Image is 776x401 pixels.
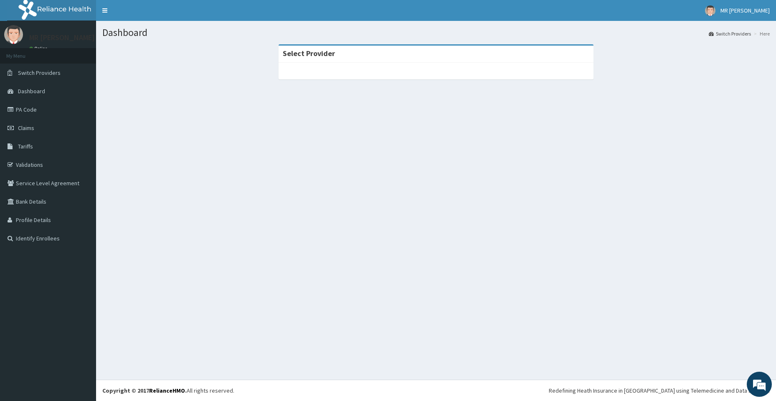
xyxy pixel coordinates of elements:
[96,380,776,401] footer: All rights reserved.
[18,87,45,95] span: Dashboard
[149,387,185,394] a: RelianceHMO
[18,143,33,150] span: Tariffs
[720,7,770,14] span: MR [PERSON_NAME]
[283,49,335,58] strong: Select Provider
[18,124,34,132] span: Claims
[29,34,95,41] p: MR [PERSON_NAME]
[709,30,751,37] a: Switch Providers
[549,386,770,395] div: Redefining Heath Insurance in [GEOGRAPHIC_DATA] using Telemedicine and Data Science!
[705,5,715,16] img: User Image
[29,46,49,51] a: Online
[4,25,23,44] img: User Image
[102,27,770,38] h1: Dashboard
[18,69,61,77] span: Switch Providers
[752,30,770,37] li: Here
[102,387,187,394] strong: Copyright © 2017 .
